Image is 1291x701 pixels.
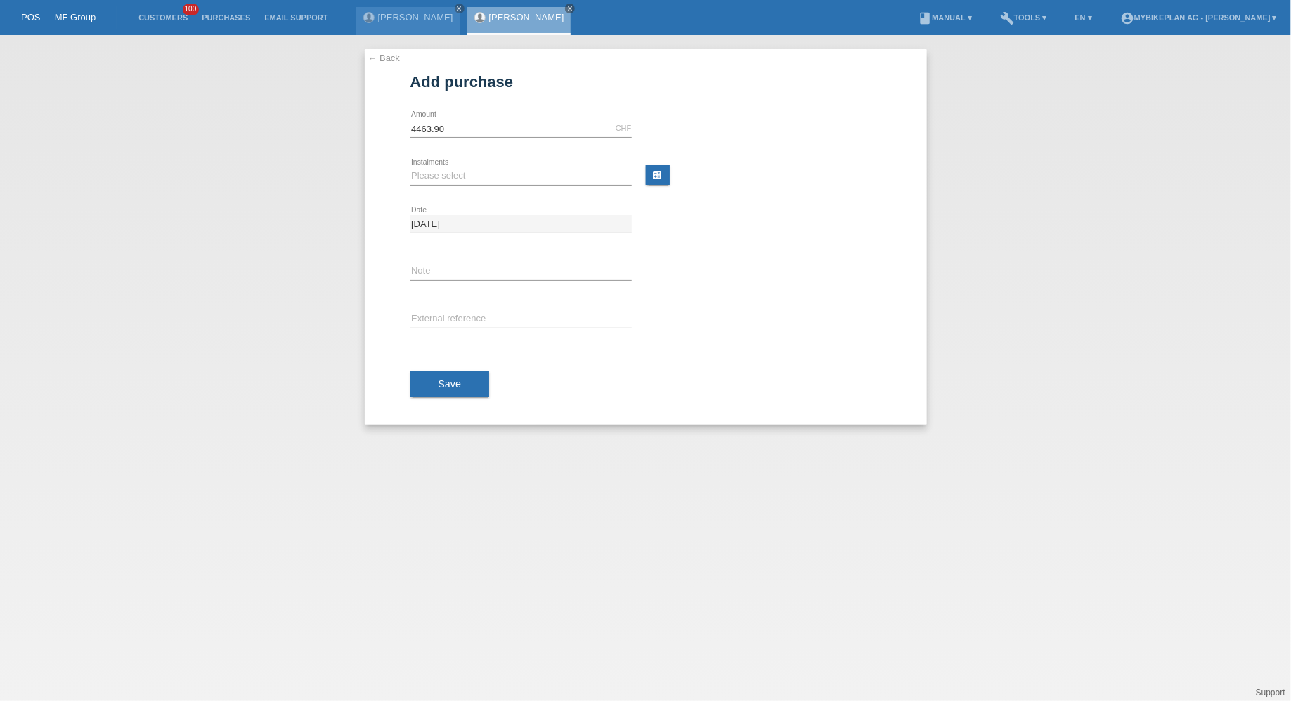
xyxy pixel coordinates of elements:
div: CHF [616,124,632,132]
a: ← Back [368,53,401,63]
a: POS — MF Group [21,12,96,22]
a: bookManual ▾ [911,13,979,22]
span: 100 [183,4,200,15]
i: close [566,5,573,12]
a: [PERSON_NAME] [489,12,564,22]
i: account_circle [1120,11,1134,25]
a: Customers [131,13,195,22]
i: close [456,5,463,12]
a: calculate [646,165,670,185]
a: account_circleMybikeplan AG - [PERSON_NAME] ▾ [1113,13,1284,22]
i: book [918,11,932,25]
i: calculate [652,169,663,181]
a: Purchases [195,13,257,22]
a: buildTools ▾ [993,13,1054,22]
a: Email Support [257,13,335,22]
h1: Add purchase [410,73,881,91]
span: Save [439,378,462,390]
a: close [565,4,575,13]
a: close [455,4,465,13]
a: Support [1256,688,1285,697]
a: [PERSON_NAME] [378,12,453,22]
a: EN ▾ [1068,13,1099,22]
i: build [1000,11,1014,25]
button: Save [410,371,490,398]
